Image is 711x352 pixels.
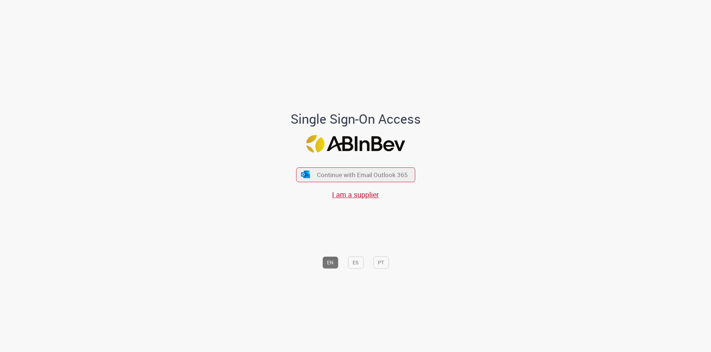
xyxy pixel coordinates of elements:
[322,256,338,269] button: EN
[317,171,408,179] span: Continue with Email Outlook 365
[373,256,389,269] button: PT
[296,167,415,182] button: ícone Azure/Microsoft 360 Continue with Email Outlook 365
[256,112,456,127] h1: Single Sign-On Access
[306,135,405,153] img: Logo ABInBev
[332,190,379,199] a: I am a supplier
[348,256,363,269] button: ES
[301,171,311,178] img: ícone Azure/Microsoft 360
